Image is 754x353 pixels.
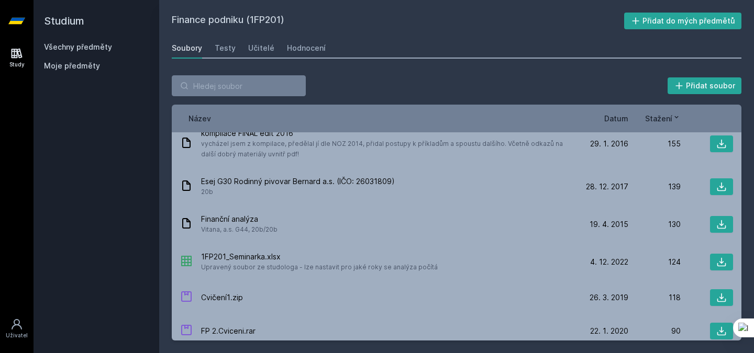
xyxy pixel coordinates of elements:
[628,219,681,230] div: 130
[586,181,628,192] span: 28. 12. 2017
[287,38,326,59] a: Hodnocení
[201,176,395,187] span: Esej G30 Rodinný pivovar Bernard a.s. (IČO: 26031809)
[172,75,306,96] input: Hledej soubor
[645,113,681,124] button: Stažení
[2,42,31,74] a: Study
[201,214,278,224] span: Finanční analýza
[248,38,274,59] a: Učitelé
[9,61,25,69] div: Study
[215,43,236,53] div: Testy
[201,326,256,336] span: FP 2.Cviceni.rar
[201,292,243,303] span: Cvičení1.zip
[201,139,572,160] span: vycházel jsem z kompilace, předělal jí dle NOZ 2014, přidal postupy k příkladům a spoustu dalšího...
[201,262,438,272] span: Upravený soubor ze studologa - lze nastavit pro jaké roky se analýza počítá
[172,13,624,29] h2: Finance podniku (1FP201)
[668,77,742,94] button: Přidat soubor
[2,313,31,345] a: Uživatel
[188,113,211,124] button: Název
[215,38,236,59] a: Testy
[6,332,28,339] div: Uživatel
[624,13,742,29] button: Přidat do mých předmětů
[628,181,681,192] div: 139
[201,128,572,139] span: kompilace FINAL edit 2016
[590,257,628,267] span: 4. 12. 2022
[201,187,395,197] span: 20b
[604,113,628,124] button: Datum
[180,255,193,270] div: XLSX
[628,257,681,267] div: 124
[248,43,274,53] div: Učitelé
[172,38,202,59] a: Soubory
[44,42,112,51] a: Všechny předměty
[201,252,438,262] span: 1FP201_Seminarka.xlsx
[590,139,628,149] span: 29. 1. 2016
[180,290,193,305] div: ZIP
[628,292,681,303] div: 118
[590,326,628,336] span: 22. 1. 2020
[201,224,278,235] span: Vitana, a.s. G44, 20b/20b
[44,61,100,71] span: Moje předměty
[628,326,681,336] div: 90
[287,43,326,53] div: Hodnocení
[628,139,681,149] div: 155
[645,113,672,124] span: Stažení
[590,219,628,230] span: 19. 4. 2015
[590,292,628,303] span: 26. 3. 2019
[180,324,193,339] div: RAR
[172,43,202,53] div: Soubory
